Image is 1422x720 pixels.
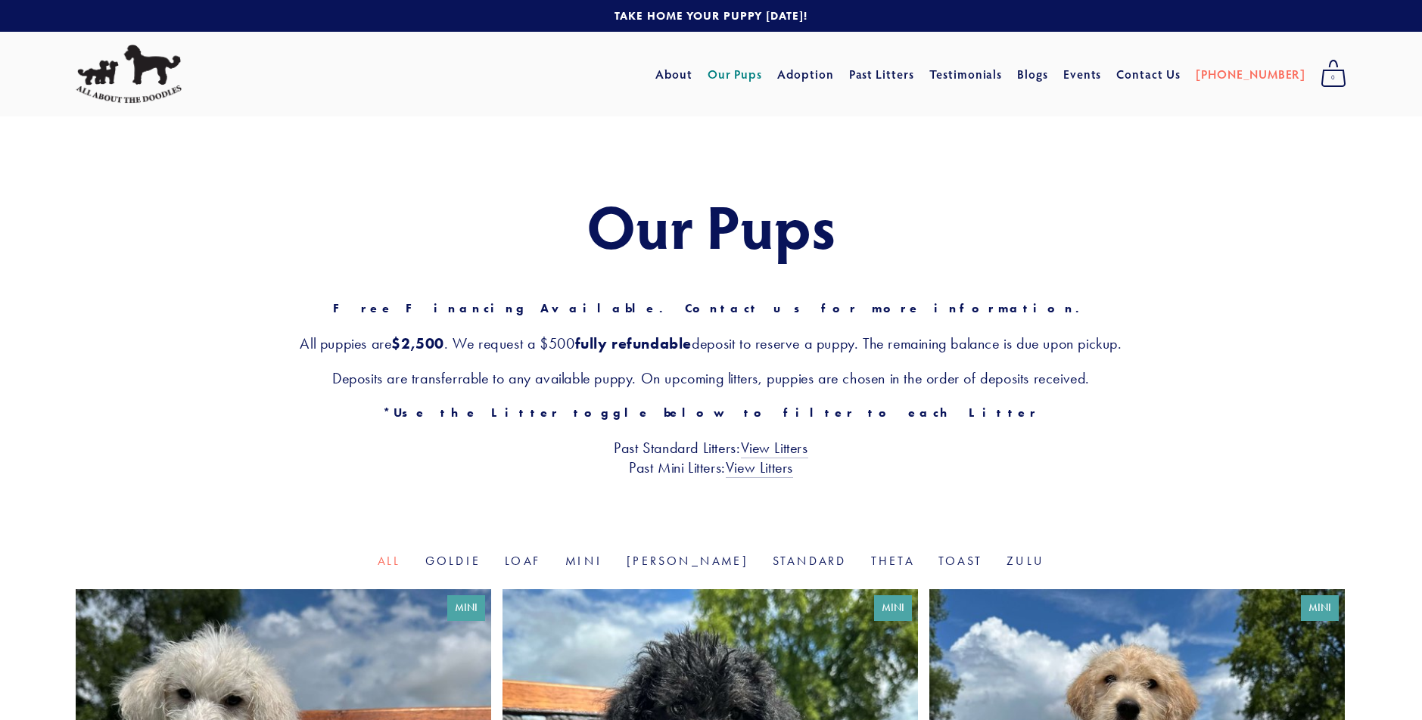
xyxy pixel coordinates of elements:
a: Contact Us [1116,61,1181,88]
a: 0 items in cart [1313,55,1354,93]
a: Theta [871,554,914,568]
strong: Free Financing Available. Contact us for more information. [333,301,1089,315]
h3: Deposits are transferrable to any available puppy. On upcoming litters, puppies are chosen in the... [76,368,1346,388]
a: Goldie [425,554,481,568]
a: All [378,554,401,568]
strong: *Use the Litter toggle below to filter to each Litter [383,405,1039,420]
a: View Litters [726,458,793,478]
a: About [655,61,692,88]
a: Adoption [777,61,834,88]
a: Testimonials [929,61,1003,88]
h3: Past Standard Litters: Past Mini Litters: [76,438,1346,477]
a: Loaf [505,554,541,568]
a: View Litters [741,439,808,458]
span: 0 [1321,68,1346,88]
a: [PHONE_NUMBER] [1196,61,1305,88]
a: Mini [565,554,602,568]
a: [PERSON_NAME] [627,554,748,568]
strong: $2,500 [391,334,444,352]
a: Standard [773,554,847,568]
a: Blogs [1017,61,1048,88]
a: Toast [938,554,982,568]
a: Events [1063,61,1102,88]
a: Past Litters [849,66,915,82]
a: Zulu [1007,554,1044,568]
h1: Our Pups [76,192,1346,259]
img: All About The Doodles [76,45,182,104]
strong: fully refundable [575,334,692,352]
a: Our Pups [708,61,763,88]
h3: All puppies are . We request a $500 deposit to reserve a puppy. The remaining balance is due upon... [76,334,1346,353]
